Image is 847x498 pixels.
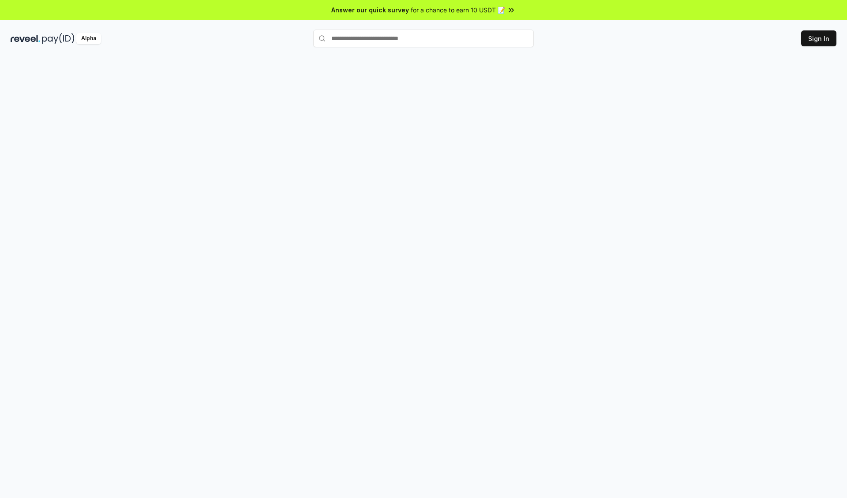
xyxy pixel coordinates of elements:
div: Alpha [76,33,101,44]
span: Answer our quick survey [331,5,409,15]
img: pay_id [42,33,75,44]
span: for a chance to earn 10 USDT 📝 [411,5,505,15]
button: Sign In [801,30,836,46]
img: reveel_dark [11,33,40,44]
